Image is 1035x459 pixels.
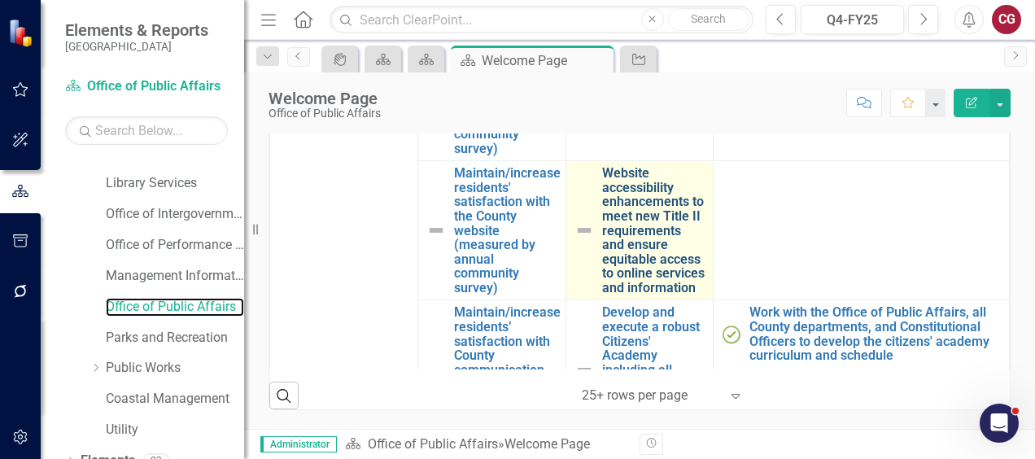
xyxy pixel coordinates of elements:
[368,436,498,452] a: Office of Public Affairs
[65,116,228,145] input: Search Below...
[65,40,208,53] small: [GEOGRAPHIC_DATA]
[504,436,590,452] div: Welcome Page
[722,325,741,344] img: Completed
[8,19,37,47] img: ClearPoint Strategy
[426,221,446,240] img: Not Defined
[260,436,337,452] span: Administrator
[454,305,561,448] a: Maintain/increase residents’ satisfaction with County communication and engagement (measured by a...
[345,435,627,454] div: »
[566,161,714,300] td: Double-Click to Edit Right Click for Context Menu
[992,5,1021,34] button: CG
[106,267,244,286] a: Management Information Systems
[330,6,753,34] input: Search ClearPoint...
[106,298,244,317] a: Office of Public Affairs
[668,8,749,31] button: Search
[417,161,566,300] td: Double-Click to Edit Right Click for Context Menu
[106,174,244,193] a: Library Services
[801,5,904,34] button: Q4-FY25
[980,404,1019,443] iframe: Intercom live chat
[482,50,609,71] div: Welcome Page
[602,305,705,434] a: Develop and execute a robust Citizens' Academy including all County departments and Constitutiona...
[269,107,381,120] div: Office of Public Affairs
[691,12,726,25] span: Search
[574,361,594,380] img: Not Defined
[806,11,898,30] div: Q4-FY25
[106,421,244,439] a: Utility
[65,20,208,40] span: Elements & Reports
[106,390,244,409] a: Coastal Management
[749,305,1001,362] a: Work with the Office of Public Affairs, all County departments, and Constitutional Officers to de...
[106,205,244,224] a: Office of Intergovernmental Affairs
[454,27,561,155] a: Maintain/increase residents' satisfaction with the County website (measured by annual community s...
[106,359,244,378] a: Public Works
[574,221,594,240] img: Not Defined
[106,329,244,348] a: Parks and Recreation
[269,90,381,107] div: Welcome Page
[602,166,705,295] a: Website accessibility enhancements to meet new Title II requirements and ensure equitable access ...
[454,166,561,295] a: Maintain/increase residents' satisfaction with the County website (measured by annual community s...
[106,236,244,255] a: Office of Performance & Transparency
[65,77,228,96] a: Office of Public Affairs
